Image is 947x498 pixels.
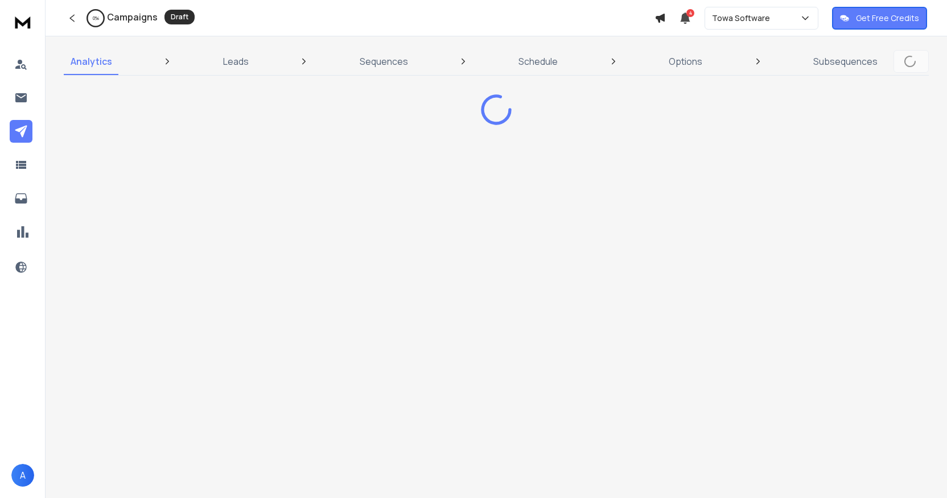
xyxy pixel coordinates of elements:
a: Schedule [512,48,565,75]
a: Options [662,48,709,75]
span: 4 [686,9,694,17]
p: Analytics [71,55,112,68]
a: Leads [216,48,256,75]
a: Subsequences [806,48,884,75]
p: Towa Software [712,13,775,24]
h1: Campaigns [107,10,158,24]
div: Draft [164,10,195,24]
p: Leads [223,55,249,68]
a: Sequences [353,48,415,75]
img: logo [11,11,34,32]
p: Subsequences [813,55,878,68]
button: Get Free Credits [832,7,927,30]
p: Sequences [360,55,408,68]
a: Analytics [64,48,119,75]
p: 0 % [93,15,99,22]
p: Options [669,55,702,68]
p: Schedule [518,55,558,68]
button: A [11,464,34,487]
p: Get Free Credits [856,13,919,24]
